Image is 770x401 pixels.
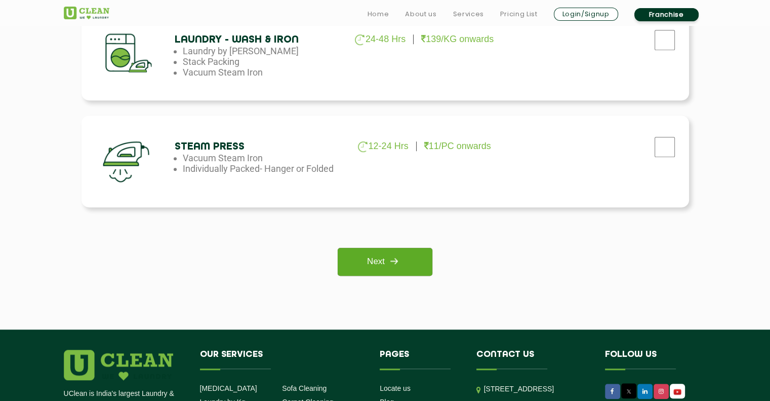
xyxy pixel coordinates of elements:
a: Home [368,8,389,20]
img: clock_g.png [358,141,368,152]
a: Franchise [634,8,699,21]
a: Login/Signup [554,8,618,21]
h4: Steam Press [175,141,339,153]
a: Locate us [380,384,411,392]
img: clock_g.png [355,34,364,45]
h4: Pages [380,350,461,369]
p: 11/PC onwards [424,141,491,152]
p: 12-24 Hrs [358,141,409,152]
a: About us [405,8,436,20]
li: Laundry by [PERSON_NAME] [183,46,347,56]
li: Individually Packed- Hanger or Folded [183,163,347,174]
li: Vacuum Steam Iron [183,67,347,78]
p: 139/KG onwards [421,34,494,45]
h4: Follow us [605,350,694,369]
img: logo.png [64,350,173,380]
h4: Laundry - Wash & Iron [175,34,339,46]
h4: Contact us [476,350,590,369]
img: UClean Laundry and Dry Cleaning [671,386,684,397]
a: Next [338,248,432,276]
a: Pricing List [500,8,538,20]
img: UClean Laundry and Dry Cleaning [64,7,109,19]
h4: Our Services [200,350,365,369]
li: Stack Packing [183,56,347,67]
a: [MEDICAL_DATA] [200,384,257,392]
li: Vacuum Steam Iron [183,153,347,163]
a: Sofa Cleaning [282,384,327,392]
p: 24-48 Hrs [355,34,406,45]
a: Services [453,8,483,20]
p: [STREET_ADDRESS] [484,383,590,395]
img: right_icon.png [385,252,403,270]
